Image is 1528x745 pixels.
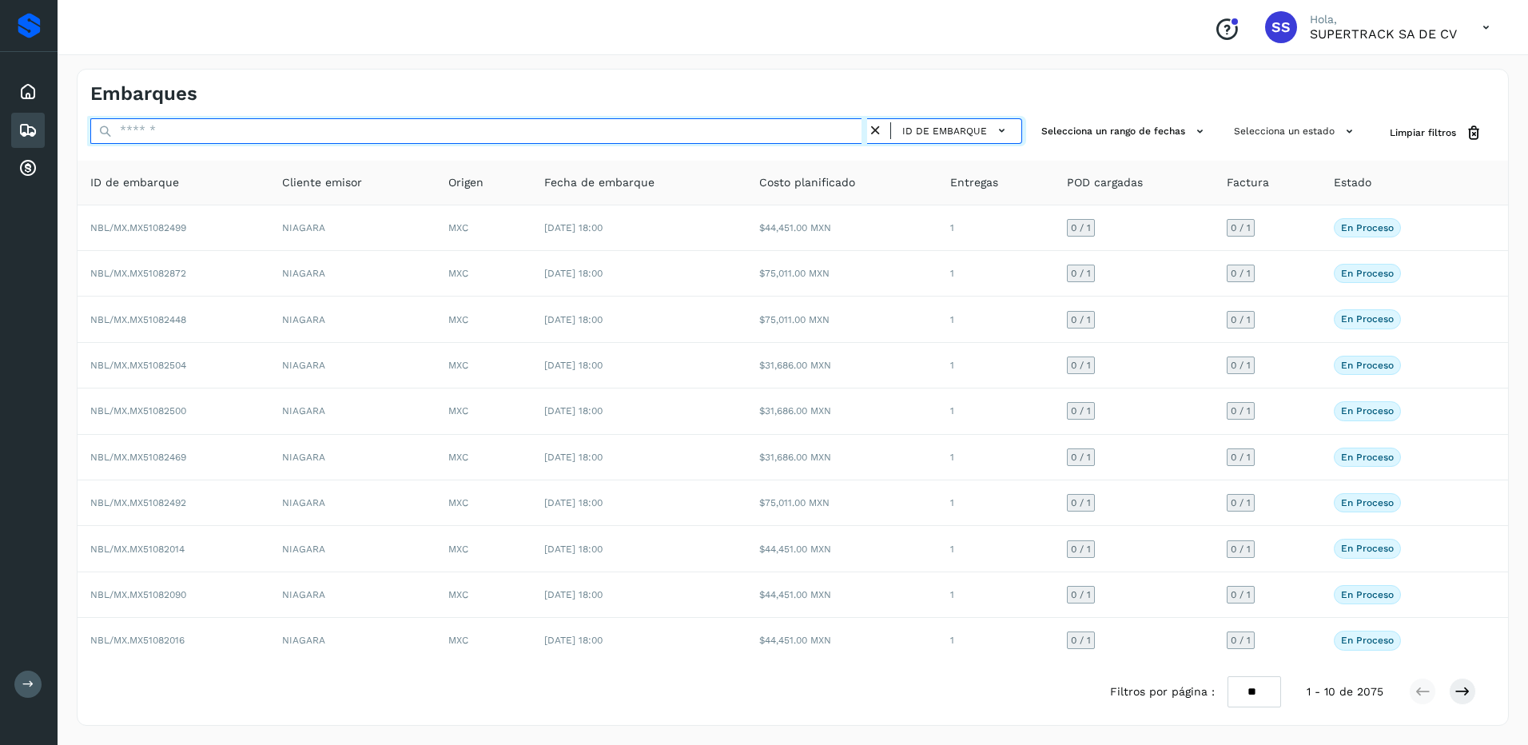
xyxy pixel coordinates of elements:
span: [DATE] 18:00 [544,222,603,233]
span: [DATE] 18:00 [544,589,603,600]
td: $31,686.00 MXN [746,435,938,480]
td: $75,011.00 MXN [746,297,938,342]
span: Estado [1334,174,1371,191]
span: NBL/MX.MX51082499 [90,222,186,233]
td: $31,686.00 MXN [746,343,938,388]
td: 1 [937,435,1053,480]
td: MXC [436,618,531,663]
td: $44,451.00 MXN [746,618,938,663]
p: En proceso [1341,497,1394,508]
span: NBL/MX.MX51082504 [90,360,186,371]
span: Cliente emisor [282,174,362,191]
span: 0 / 1 [1071,452,1091,462]
td: MXC [436,572,531,618]
td: NIAGARA [269,251,436,297]
td: NIAGARA [269,297,436,342]
td: NIAGARA [269,205,436,251]
span: 0 / 1 [1071,269,1091,278]
td: NIAGARA [269,480,436,526]
span: [DATE] 18:00 [544,635,603,646]
td: MXC [436,388,531,434]
span: 0 / 1 [1231,544,1251,554]
span: [DATE] 18:00 [544,405,603,416]
td: NIAGARA [269,572,436,618]
button: ID de embarque [897,119,1015,142]
span: [DATE] 18:00 [544,452,603,463]
td: 1 [937,251,1053,297]
p: En proceso [1341,360,1394,371]
span: NBL/MX.MX51082016 [90,635,185,646]
div: Inicio [11,74,45,110]
td: MXC [436,526,531,572]
p: En proceso [1341,405,1394,416]
p: En proceso [1341,589,1394,600]
td: NIAGARA [269,435,436,480]
p: En proceso [1341,635,1394,646]
p: En proceso [1341,222,1394,233]
span: [DATE] 18:00 [544,544,603,555]
span: 0 / 1 [1071,223,1091,233]
span: 0 / 1 [1071,361,1091,370]
td: MXC [436,480,531,526]
span: ID de embarque [90,174,179,191]
td: 1 [937,526,1053,572]
span: Filtros por página : [1110,683,1215,700]
span: 0 / 1 [1071,406,1091,416]
div: Embarques [11,113,45,148]
span: ID de embarque [902,124,987,138]
td: MXC [436,435,531,480]
td: 1 [937,297,1053,342]
span: [DATE] 18:00 [544,314,603,325]
td: NIAGARA [269,526,436,572]
span: 0 / 1 [1231,452,1251,462]
span: 0 / 1 [1231,269,1251,278]
td: 1 [937,572,1053,618]
span: 0 / 1 [1231,635,1251,645]
span: 0 / 1 [1071,315,1091,325]
button: Selecciona un estado [1228,118,1364,145]
td: MXC [436,251,531,297]
td: 1 [937,205,1053,251]
p: En proceso [1341,452,1394,463]
p: SUPERTRACK SA DE CV [1310,26,1457,42]
span: 0 / 1 [1231,590,1251,600]
span: [DATE] 18:00 [544,360,603,371]
span: NBL/MX.MX51082492 [90,497,186,508]
td: $75,011.00 MXN [746,480,938,526]
td: 1 [937,343,1053,388]
span: NBL/MX.MX51082014 [90,544,185,555]
span: NBL/MX.MX51082500 [90,405,186,416]
td: MXC [436,297,531,342]
p: En proceso [1341,543,1394,554]
span: NBL/MX.MX51082090 [90,589,186,600]
span: POD cargadas [1067,174,1143,191]
div: Cuentas por cobrar [11,151,45,186]
td: 1 [937,388,1053,434]
p: En proceso [1341,313,1394,325]
span: NBL/MX.MX51082469 [90,452,186,463]
h4: Embarques [90,82,197,106]
td: 1 [937,618,1053,663]
span: Factura [1227,174,1269,191]
td: NIAGARA [269,618,436,663]
span: 0 / 1 [1071,544,1091,554]
td: NIAGARA [269,388,436,434]
td: $31,686.00 MXN [746,388,938,434]
button: Selecciona un rango de fechas [1035,118,1215,145]
span: NBL/MX.MX51082448 [90,314,186,325]
button: Limpiar filtros [1377,118,1495,148]
span: [DATE] 18:00 [544,497,603,508]
span: NBL/MX.MX51082872 [90,268,186,279]
td: NIAGARA [269,343,436,388]
td: $44,451.00 MXN [746,526,938,572]
p: En proceso [1341,268,1394,279]
span: 0 / 1 [1231,361,1251,370]
td: $44,451.00 MXN [746,572,938,618]
span: 1 - 10 de 2075 [1307,683,1383,700]
span: 0 / 1 [1231,498,1251,508]
td: MXC [436,343,531,388]
td: $44,451.00 MXN [746,205,938,251]
span: Entregas [950,174,998,191]
span: [DATE] 18:00 [544,268,603,279]
span: 0 / 1 [1231,406,1251,416]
